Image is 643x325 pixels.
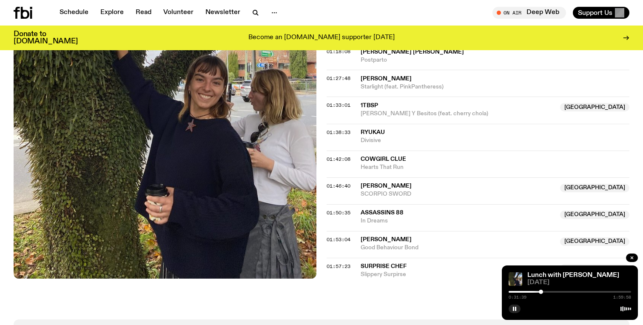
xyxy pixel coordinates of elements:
[95,7,129,19] a: Explore
[560,211,629,219] span: [GEOGRAPHIC_DATA]
[361,210,404,216] span: Assassins 88
[361,263,407,269] span: Surprise Chef
[361,237,412,242] span: [PERSON_NAME]
[327,237,350,242] button: 01:53:04
[361,244,555,252] span: Good Behaviour Bond
[492,7,566,19] button: On AirDeep Web
[131,7,156,19] a: Read
[361,83,629,91] span: Starlight (feat. PinkPantheress)
[327,75,350,82] span: 01:27:48
[527,279,631,286] span: [DATE]
[327,76,350,81] button: 01:27:48
[327,48,350,55] span: 01:18:08
[560,103,629,111] span: [GEOGRAPHIC_DATA]
[54,7,94,19] a: Schedule
[509,295,526,299] span: 0:31:39
[248,34,395,42] p: Become an [DOMAIN_NAME] supporter [DATE]
[361,137,629,145] span: Divisive
[361,156,406,162] span: Cowgirl Clue
[361,217,555,225] span: In Dreams
[14,31,78,45] h3: Donate to [DOMAIN_NAME]
[327,236,350,243] span: 01:53:04
[327,103,350,108] button: 01:33:01
[327,184,350,188] button: 01:46:40
[327,157,350,162] button: 01:42:08
[361,103,378,108] span: 1tbsp
[327,263,350,270] span: 01:57:23
[361,271,555,279] span: Slippery Surpirse
[361,49,464,55] span: [PERSON_NAME] [PERSON_NAME]
[361,190,555,198] span: SCORPIO SWORD
[327,130,350,135] button: 01:38:33
[573,7,629,19] button: Support Us
[560,264,629,273] span: [GEOGRAPHIC_DATA]
[527,272,619,279] a: Lunch with [PERSON_NAME]
[361,110,555,118] span: [PERSON_NAME] Y Besitos (feat. cherry chola)
[361,129,385,135] span: Ryukau
[327,129,350,136] span: 01:38:33
[361,56,629,64] span: Postparto
[560,184,629,192] span: [GEOGRAPHIC_DATA]
[158,7,199,19] a: Volunteer
[327,264,350,269] button: 01:57:23
[327,209,350,216] span: 01:50:35
[327,156,350,162] span: 01:42:08
[327,49,350,54] button: 01:18:08
[361,76,412,82] span: [PERSON_NAME]
[200,7,245,19] a: Newsletter
[327,211,350,215] button: 01:50:35
[361,163,629,171] span: Hearts That Run
[327,102,350,108] span: 01:33:01
[361,183,412,189] span: [PERSON_NAME]
[578,9,612,17] span: Support Us
[613,295,631,299] span: 1:59:58
[327,182,350,189] span: 01:46:40
[560,237,629,246] span: [GEOGRAPHIC_DATA]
